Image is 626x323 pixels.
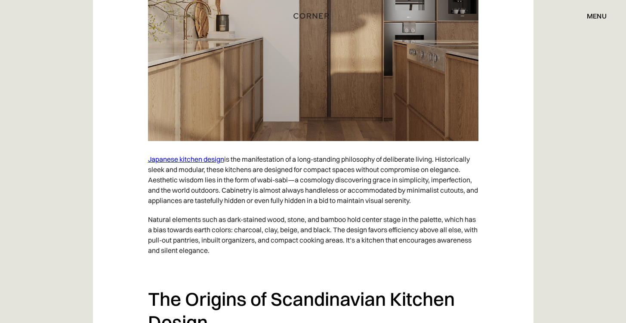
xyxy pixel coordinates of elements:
div: menu [578,9,607,23]
p: is the manifestation of a long-standing philosophy of deliberate living. Historically sleek and m... [148,150,478,210]
a: home [289,10,337,22]
a: Japanese kitchen design [148,155,224,163]
p: ‍ [148,260,478,279]
p: Natural elements such as dark-stained wood, stone, and bamboo hold center stage in the palette, w... [148,210,478,260]
div: menu [587,12,607,19]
